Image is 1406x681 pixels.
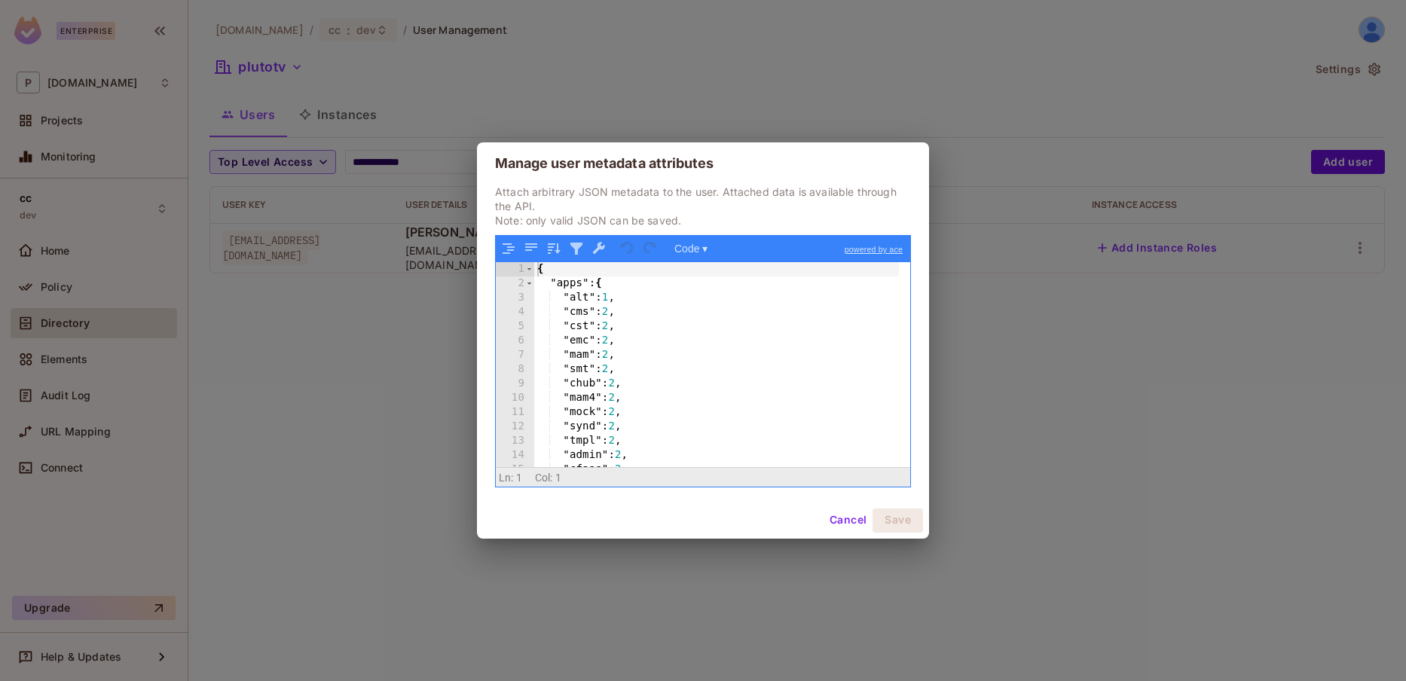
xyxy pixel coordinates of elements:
div: 15 [496,463,534,477]
button: Repair JSON: fix quotes and escape characters, remove comments and JSONP notation, turn JavaScrip... [589,239,609,258]
div: 11 [496,405,534,420]
span: 1 [555,472,561,484]
span: 1 [516,472,522,484]
button: Sort contents [544,239,564,258]
h2: Manage user metadata attributes [477,142,929,185]
button: Filter, sort, or transform contents [567,239,586,258]
button: Save [873,508,923,533]
span: Col: [535,472,553,484]
div: 2 [496,276,534,291]
a: powered by ace [837,236,910,263]
div: 13 [496,434,534,448]
div: 4 [496,305,534,319]
button: Cancel [824,508,873,533]
button: Format JSON data, with proper indentation and line feeds (Ctrl+I) [499,239,518,258]
div: 12 [496,420,534,434]
button: Redo (Ctrl+Shift+Z) [640,239,660,258]
div: 9 [496,377,534,391]
button: Undo last action (Ctrl+Z) [618,239,637,258]
button: Compact JSON data, remove all whitespaces (Ctrl+Shift+I) [521,239,541,258]
div: 5 [496,319,534,334]
div: 10 [496,391,534,405]
div: 7 [496,348,534,362]
button: Code ▾ [669,239,713,258]
span: Ln: [499,472,513,484]
div: 14 [496,448,534,463]
div: 8 [496,362,534,377]
div: 1 [496,262,534,276]
div: 6 [496,334,534,348]
div: 3 [496,291,534,305]
p: Attach arbitrary JSON metadata to the user. Attached data is available through the API. Note: onl... [495,185,911,228]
